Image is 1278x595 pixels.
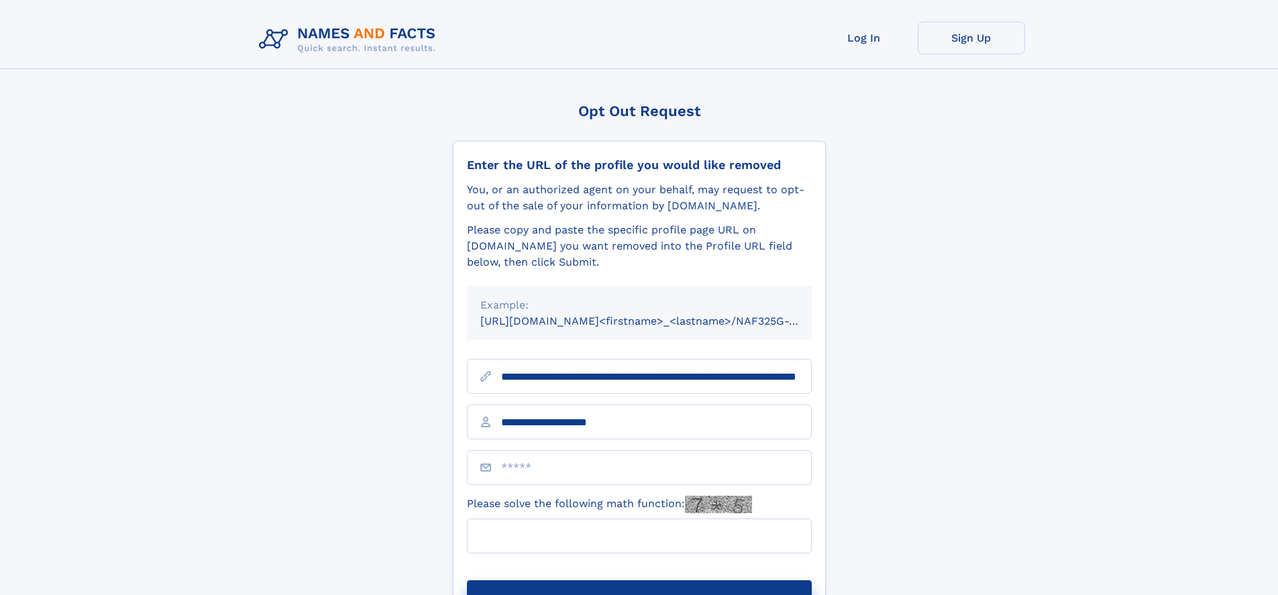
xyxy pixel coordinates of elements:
[467,158,812,172] div: Enter the URL of the profile you would like removed
[918,21,1025,54] a: Sign Up
[467,182,812,214] div: You, or an authorized agent on your behalf, may request to opt-out of the sale of your informatio...
[254,21,447,58] img: Logo Names and Facts
[810,21,918,54] a: Log In
[480,297,798,313] div: Example:
[453,103,826,119] div: Opt Out Request
[467,496,752,513] label: Please solve the following math function:
[467,222,812,270] div: Please copy and paste the specific profile page URL on [DOMAIN_NAME] you want removed into the Pr...
[480,315,837,327] small: [URL][DOMAIN_NAME]<firstname>_<lastname>/NAF325G-xxxxxxxx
